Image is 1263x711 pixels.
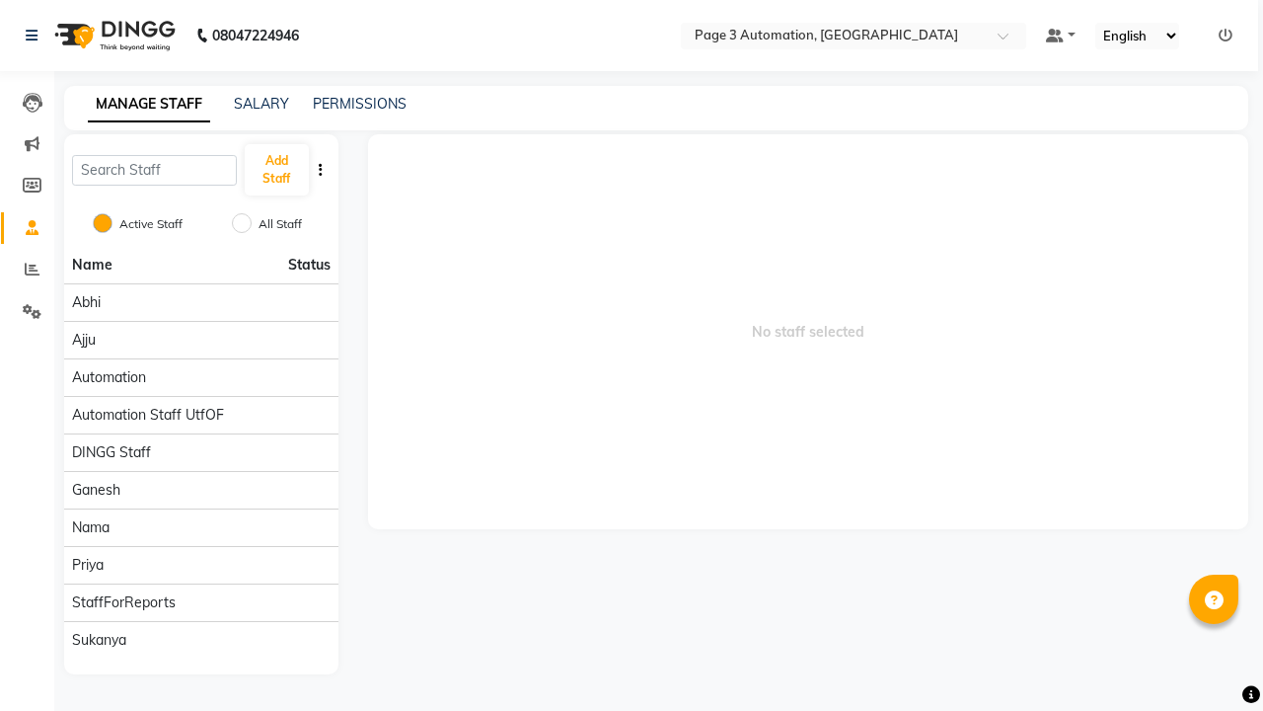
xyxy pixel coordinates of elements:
[288,255,331,276] span: Status
[72,292,101,313] span: Abhi
[72,592,176,613] span: StaffForReports
[72,367,146,388] span: Automation
[72,442,151,463] span: DINGG Staff
[72,555,104,576] span: Priya
[72,256,112,274] span: Name
[212,8,299,63] b: 08047224946
[45,8,181,63] img: logo
[72,155,237,186] input: Search Staff
[88,87,210,122] a: MANAGE STAFF
[313,95,407,113] a: PERMISSIONS
[245,144,309,196] button: Add Staff
[259,215,302,233] label: All Staff
[119,215,183,233] label: Active Staff
[72,630,126,651] span: Sukanya
[72,405,224,426] span: Automation Staff utfOF
[368,134,1249,529] span: No staff selected
[72,480,120,501] span: Ganesh
[234,95,289,113] a: SALARY
[72,517,110,538] span: Nama
[72,330,96,351] span: Ajju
